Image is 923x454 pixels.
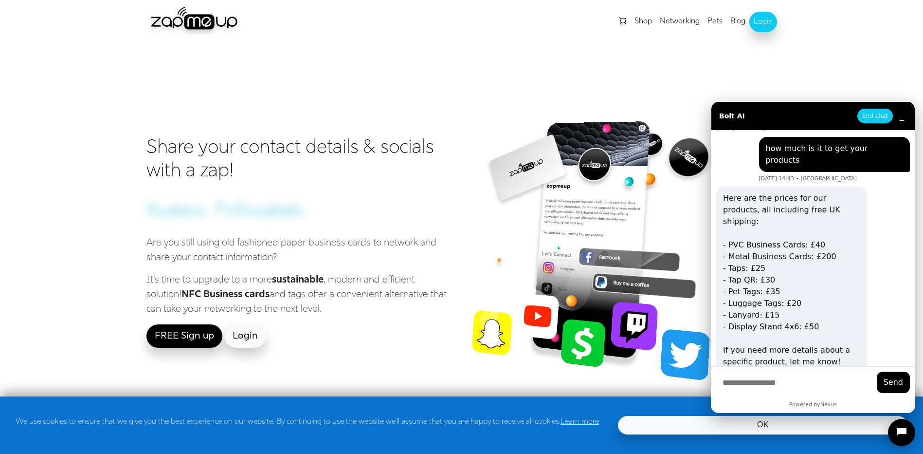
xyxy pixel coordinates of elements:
[146,273,456,317] p: It's time to upgrade to a more , modern and efficient solution! and tags offer a convenient alter...
[146,324,222,348] a: FREE Sign up
[704,12,726,31] a: Pets
[656,12,704,31] a: Networking
[719,111,745,121] div: Bolt AI
[146,198,456,221] h2: Business Professionals...
[181,290,270,300] strong: NFC Business cards
[146,236,456,265] p: Are you still using old fashioned paper business cards to network and share your contact informat...
[897,111,907,121] button: Close
[561,418,599,426] a: Learn more
[146,136,456,183] h1: Share your contact details & socials with a zap!
[820,401,837,408] a: Nexus
[10,416,612,435] div: We use cookies to ensure that we give you the best experience on our website. By continuing to us...
[749,12,777,32] a: Login
[631,12,656,31] a: Shop
[471,120,722,381] img: hero.png
[716,187,867,374] div: Here are the prices for our products, all including free UK shipping: - PVC Business Cards: £40 -...
[272,275,324,285] strong: sustainable
[759,137,910,172] div: how much is it to get your products
[618,416,907,435] a: OK
[888,419,915,446] button: Open chat
[726,12,749,31] a: Blog
[146,6,244,38] img: zapmeup
[224,324,266,348] a: Login
[877,372,910,393] button: Send
[857,109,893,123] button: End chat
[711,399,915,413] div: Powered by
[759,175,910,183] div: [DATE] 14:43 • [GEOGRAPHIC_DATA]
